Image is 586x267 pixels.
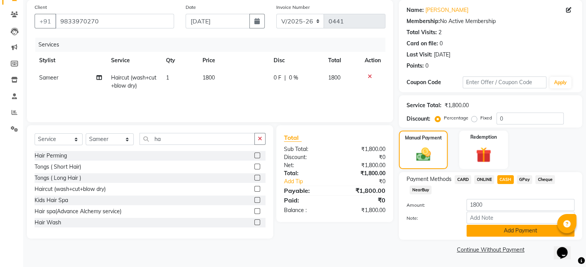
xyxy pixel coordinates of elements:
[335,169,391,177] div: ₹1,800.00
[186,4,196,11] label: Date
[466,199,574,211] input: Amount
[202,74,214,81] span: 1800
[444,114,468,121] label: Percentage
[425,62,428,70] div: 0
[407,101,442,109] div: Service Total:
[35,163,81,171] div: Tongs ( Short Hair)
[278,169,335,177] div: Total:
[335,186,391,195] div: ₹1,800.00
[35,196,68,204] div: Kids Hair Spa
[407,40,438,48] div: Card on file:
[335,161,391,169] div: ₹1,800.00
[35,207,121,216] div: Hair spa(Advance Alchemy service)
[497,175,514,184] span: CASH
[139,133,255,145] input: Search or Scan
[278,186,335,195] div: Payable:
[106,52,161,69] th: Service
[407,78,463,86] div: Coupon Code
[35,4,47,11] label: Client
[401,202,461,209] label: Amount:
[474,175,494,184] span: ONLINE
[278,161,335,169] div: Net:
[278,145,335,153] div: Sub Total:
[407,28,437,36] div: Total Visits:
[111,74,156,89] span: Haircut (wash+cut+blow dry)
[323,52,360,69] th: Total
[335,206,391,214] div: ₹1,800.00
[549,77,571,88] button: Apply
[39,74,58,81] span: Sameer
[554,236,578,259] iframe: chat widget
[455,175,471,184] span: CARD
[35,52,106,69] th: Stylist
[284,134,302,142] span: Total
[166,74,169,81] span: 1
[440,40,443,48] div: 0
[284,74,286,82] span: |
[276,4,310,11] label: Invoice Number
[407,6,424,14] div: Name:
[278,177,344,186] a: Add Tip
[278,153,335,161] div: Discount:
[35,174,81,182] div: Tongs ( Long Hair )
[278,196,335,205] div: Paid:
[438,28,442,36] div: 2
[463,76,546,88] input: Enter Offer / Coupon Code
[407,17,574,25] div: No Active Membership
[434,51,450,59] div: [DATE]
[161,52,198,69] th: Qty
[335,145,391,153] div: ₹1,800.00
[407,17,440,25] div: Membership:
[35,185,106,193] div: Haircut (wash+cut+blow dry)
[445,101,469,109] div: ₹1,800.00
[289,74,298,82] span: 0 %
[344,177,391,186] div: ₹0
[466,212,574,224] input: Add Note
[335,196,391,205] div: ₹0
[401,215,461,222] label: Note:
[410,186,432,194] span: NearBuy
[407,115,430,123] div: Discount:
[407,175,452,183] span: Payment Methods
[466,225,574,237] button: Add Payment
[407,51,432,59] div: Last Visit:
[335,153,391,161] div: ₹0
[198,52,269,69] th: Price
[517,175,533,184] span: GPay
[407,62,424,70] div: Points:
[535,175,555,184] span: Cheque
[471,145,496,164] img: _gift.svg
[35,14,56,28] button: +91
[400,246,581,254] a: Continue Without Payment
[55,14,174,28] input: Search by Name/Mobile/Email/Code
[269,52,323,69] th: Disc
[412,146,435,163] img: _cash.svg
[425,6,468,14] a: [PERSON_NAME]
[35,152,67,160] div: Hair Perming
[274,74,281,82] span: 0 F
[35,38,391,52] div: Services
[328,74,340,81] span: 1800
[278,206,335,214] div: Balance :
[480,114,492,121] label: Fixed
[470,134,497,141] label: Redemption
[360,52,385,69] th: Action
[35,219,61,227] div: Hair Wash
[405,134,442,141] label: Manual Payment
